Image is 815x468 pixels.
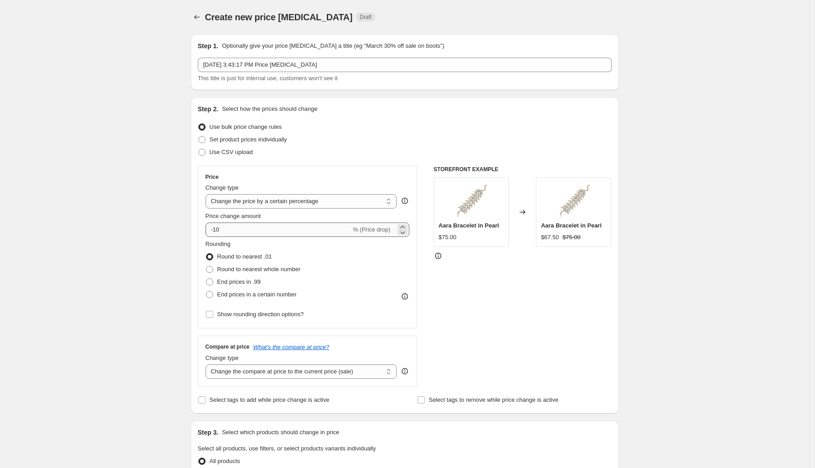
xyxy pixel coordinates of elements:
[217,266,301,273] span: Round to nearest whole number
[400,367,409,376] div: help
[434,166,612,173] h6: STOREFRONT EXAMPLE
[198,428,219,437] h2: Step 3.
[222,41,444,50] p: Optionally give your price [MEDICAL_DATA] a title (eg "March 30% off sale on boots")
[217,253,272,260] span: Round to nearest .01
[222,428,339,437] p: Select which products should change in price
[206,173,219,181] h3: Price
[206,354,239,361] span: Change type
[210,149,253,155] span: Use CSV upload
[198,41,219,50] h2: Step 1.
[400,196,409,205] div: help
[353,226,390,233] span: % (Price drop)
[206,241,231,247] span: Rounding
[222,105,317,114] p: Select how the prices should change
[541,222,601,229] span: Aara Bracelet in Pearl
[205,12,353,22] span: Create new price [MEDICAL_DATA]
[198,58,612,72] input: 30% off holiday sale
[217,278,261,285] span: End prices in .99
[206,184,239,191] span: Change type
[198,445,376,452] span: Select all products, use filters, or select products variants individually
[198,105,219,114] h2: Step 2.
[210,458,240,464] span: All products
[541,233,559,242] div: $67.50
[429,396,559,403] span: Select tags to remove while price change is active
[198,75,338,82] span: This title is just for internal use, customers won't see it
[210,123,282,130] span: Use bulk price change rules
[206,343,250,350] h3: Compare at price
[191,11,203,23] button: Price change jobs
[206,213,261,219] span: Price change amount
[217,291,297,298] span: End prices in a certain number
[210,136,287,143] span: Set product prices individually
[217,311,304,318] span: Show rounding direction options?
[556,182,592,218] img: B1467_80x.jpg
[253,344,330,350] button: What's the compare at price?
[563,233,581,242] strike: $75.00
[439,222,499,229] span: Aara Bracelet in Pearl
[360,14,371,21] span: Draft
[453,182,489,218] img: B1467_80x.jpg
[210,396,330,403] span: Select tags to add while price change is active
[439,233,457,242] div: $75.00
[206,223,351,237] input: -15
